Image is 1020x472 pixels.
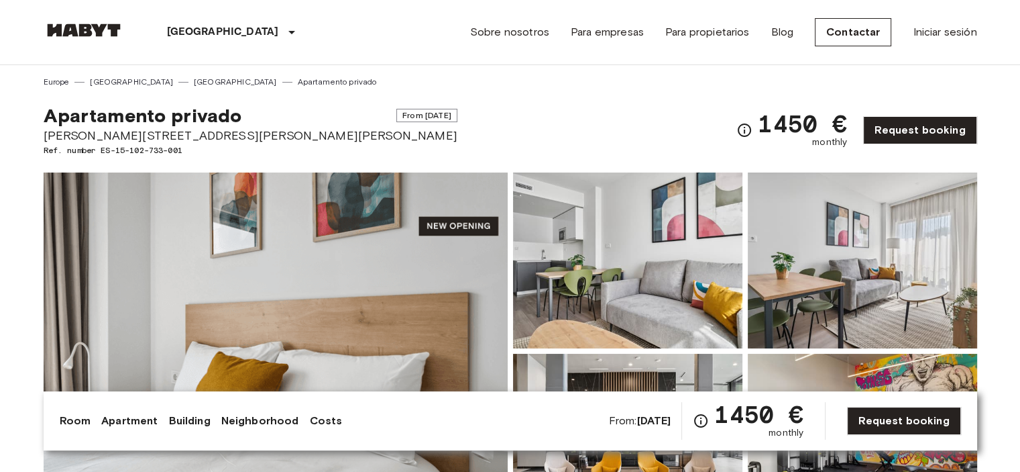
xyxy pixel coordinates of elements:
[194,76,277,88] a: [GEOGRAPHIC_DATA]
[714,402,803,426] span: 1450 €
[44,144,457,156] span: Ref. number ES-15-102-733-001
[90,76,173,88] a: [GEOGRAPHIC_DATA]
[571,24,644,40] a: Para empresas
[913,24,976,40] a: Iniciar sesión
[863,116,976,144] a: Request booking
[769,426,803,440] span: monthly
[44,23,124,37] img: Habyt
[748,173,977,348] img: Picture of unit ES-15-102-733-001
[396,109,457,122] span: From [DATE]
[693,413,709,429] svg: Check cost overview for full price breakdown. Please note that discounts apply to new joiners onl...
[298,76,377,88] a: Apartamento privado
[812,136,847,149] span: monthly
[665,24,750,40] a: Para propietarios
[636,414,671,427] b: [DATE]
[736,122,752,138] svg: Check cost overview for full price breakdown. Please note that discounts apply to new joiners onl...
[167,24,279,40] p: [GEOGRAPHIC_DATA]
[44,127,457,144] span: [PERSON_NAME][STREET_ADDRESS][PERSON_NAME][PERSON_NAME]
[513,173,742,348] img: Picture of unit ES-15-102-733-001
[815,18,891,46] a: Contactar
[221,413,299,429] a: Neighborhood
[771,24,793,40] a: Blog
[609,414,671,428] span: From:
[44,104,242,127] span: Apartamento privado
[60,413,91,429] a: Room
[101,413,158,429] a: Apartment
[847,407,960,435] a: Request booking
[758,111,847,136] span: 1450 €
[168,413,210,429] a: Building
[470,24,549,40] a: Sobre nosotros
[309,413,342,429] a: Costs
[44,76,70,88] a: Europe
